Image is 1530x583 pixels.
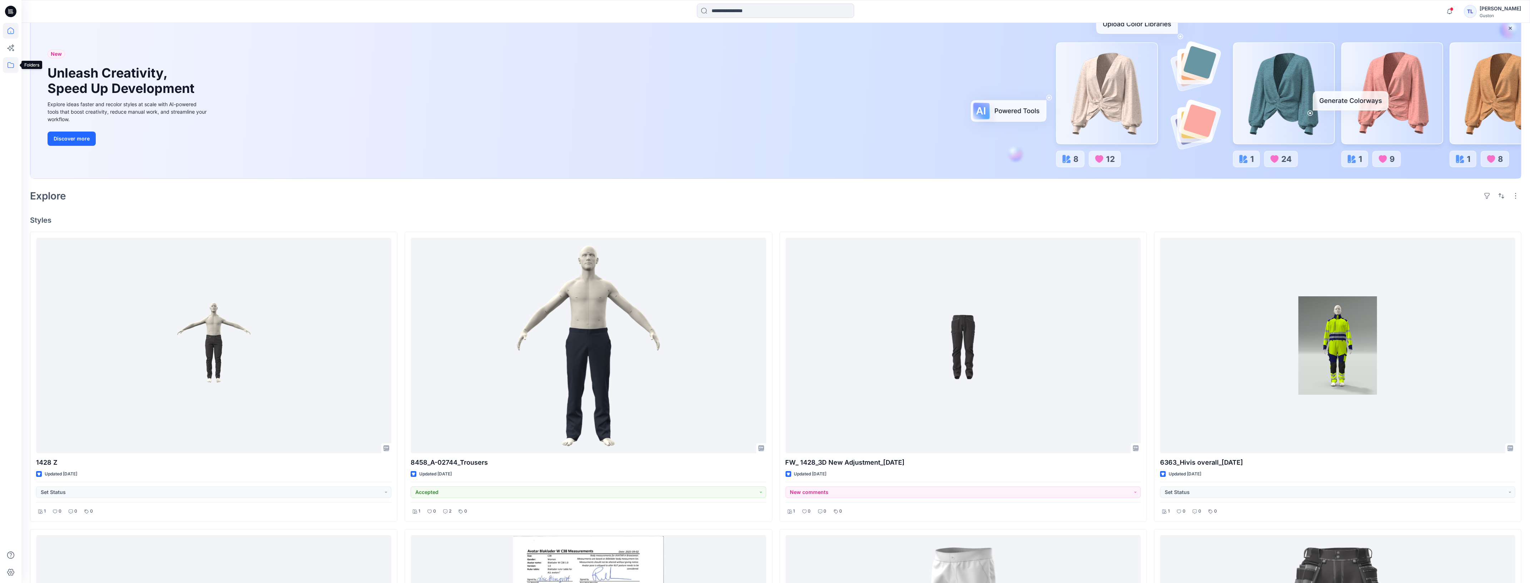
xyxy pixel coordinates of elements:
[786,458,1141,468] p: FW_ 1428_3D New Adjustment_[DATE]
[411,238,766,453] a: 8458_A-02744_Trousers
[1464,5,1477,18] div: TL
[449,508,451,515] p: 2
[74,508,77,515] p: 0
[1160,458,1515,468] p: 6363_Hivis overall_[DATE]
[419,470,452,478] p: Updated [DATE]
[464,508,467,515] p: 0
[808,508,811,515] p: 0
[1214,508,1217,515] p: 0
[48,132,208,146] a: Discover more
[48,100,208,123] div: Explore ideas faster and recolor styles at scale with AI-powered tools that boost creativity, red...
[1480,4,1521,13] div: [PERSON_NAME]
[36,238,391,453] a: 1428 Z
[1169,470,1201,478] p: Updated [DATE]
[30,216,1521,224] h4: Styles
[51,50,62,58] span: New
[840,508,842,515] p: 0
[1183,508,1185,515] p: 0
[44,508,46,515] p: 1
[48,65,198,96] h1: Unleash Creativity, Speed Up Development
[48,132,96,146] button: Discover more
[824,508,827,515] p: 0
[411,458,766,468] p: 8458_A-02744_Trousers
[433,508,436,515] p: 0
[1160,238,1515,453] a: 6363_Hivis overall_01-09-2025
[793,508,795,515] p: 1
[59,508,61,515] p: 0
[1480,13,1521,18] div: Guston
[30,190,66,202] h2: Explore
[90,508,93,515] p: 0
[419,508,420,515] p: 1
[36,458,391,468] p: 1428 Z
[45,470,77,478] p: Updated [DATE]
[1168,508,1170,515] p: 1
[1198,508,1201,515] p: 0
[794,470,827,478] p: Updated [DATE]
[786,238,1141,453] a: FW_ 1428_3D New Adjustment_09-09-2025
